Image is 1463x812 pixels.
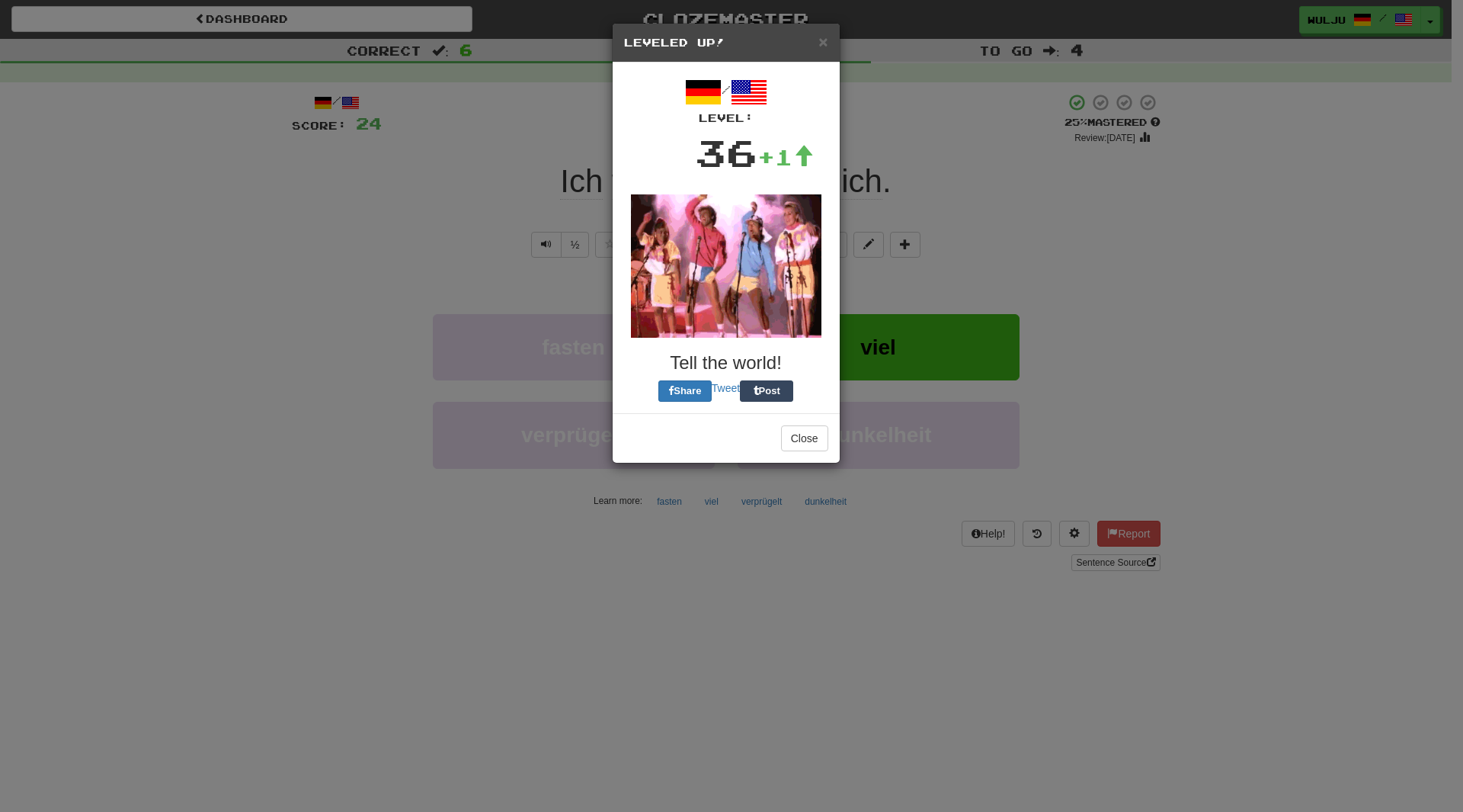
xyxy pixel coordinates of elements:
[624,353,828,373] h3: Tell the world!
[781,425,828,451] button: Close
[740,380,793,402] button: Post
[624,74,828,126] div: /
[818,34,828,50] button: Close
[818,33,828,50] span: ×
[712,382,740,394] a: Tweet
[658,380,712,402] button: Share
[631,194,821,338] img: dancing-0d422d2bf4134a41bd870944a7e477a280a918d08b0375f72831dcce4ed6eb41.gif
[624,35,828,50] h5: Leveled Up!
[624,111,828,126] div: Level:
[757,142,814,172] div: +1
[695,126,757,179] div: 36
